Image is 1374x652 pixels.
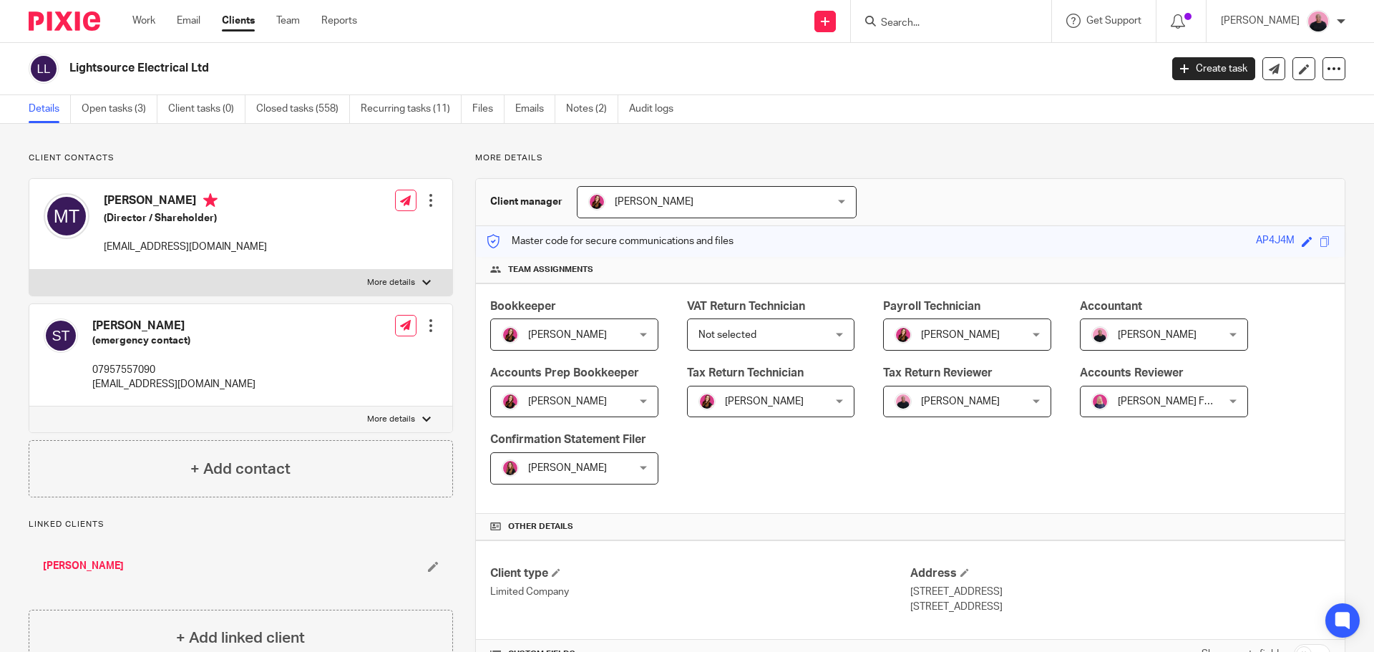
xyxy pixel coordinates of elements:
[1086,16,1141,26] span: Get Support
[44,193,89,239] img: svg%3E
[880,17,1008,30] input: Search
[361,95,462,123] a: Recurring tasks (11)
[475,152,1345,164] p: More details
[1307,10,1330,33] img: Bio%20-%20Kemi%20.png
[698,393,716,410] img: 21.png
[1172,57,1255,80] a: Create task
[910,600,1330,614] p: [STREET_ADDRESS]
[725,396,804,407] span: [PERSON_NAME]
[1091,393,1109,410] img: Cheryl%20Sharp%20FCCA.png
[276,14,300,28] a: Team
[502,393,519,410] img: 21.png
[44,318,78,353] img: svg%3E
[490,434,646,445] span: Confirmation Statement Filer
[43,559,124,573] a: [PERSON_NAME]
[168,95,245,123] a: Client tasks (0)
[490,367,639,379] span: Accounts Prep Bookkeeper
[29,152,453,164] p: Client contacts
[472,95,505,123] a: Files
[921,330,1000,340] span: [PERSON_NAME]
[502,326,519,344] img: 21.png
[92,377,255,391] p: [EMAIL_ADDRESS][DOMAIN_NAME]
[82,95,157,123] a: Open tasks (3)
[883,301,980,312] span: Payroll Technician
[910,566,1330,581] h4: Address
[1256,233,1295,250] div: AP4J4M
[92,363,255,377] p: 07957557090
[203,193,218,208] i: Primary
[29,11,100,31] img: Pixie
[29,95,71,123] a: Details
[132,14,155,28] a: Work
[698,330,756,340] span: Not selected
[566,95,618,123] a: Notes (2)
[588,193,605,210] img: 21.png
[1221,14,1300,28] p: [PERSON_NAME]
[367,277,415,288] p: More details
[190,458,291,480] h4: + Add contact
[1091,326,1109,344] img: Bio%20-%20Kemi%20.png
[1080,367,1184,379] span: Accounts Reviewer
[256,95,350,123] a: Closed tasks (558)
[687,301,805,312] span: VAT Return Technician
[1118,330,1197,340] span: [PERSON_NAME]
[92,318,255,334] h4: [PERSON_NAME]
[177,14,200,28] a: Email
[490,301,556,312] span: Bookkeeper
[883,367,993,379] span: Tax Return Reviewer
[1118,396,1225,407] span: [PERSON_NAME] FCCA
[490,195,562,209] h3: Client manager
[29,519,453,530] p: Linked clients
[490,566,910,581] h4: Client type
[687,367,804,379] span: Tax Return Technician
[321,14,357,28] a: Reports
[1080,301,1142,312] span: Accountant
[895,326,912,344] img: 21.png
[528,463,607,473] span: [PERSON_NAME]
[222,14,255,28] a: Clients
[528,330,607,340] span: [PERSON_NAME]
[29,54,59,84] img: svg%3E
[69,61,935,76] h2: Lightsource Electrical Ltd
[104,193,267,211] h4: [PERSON_NAME]
[490,585,910,599] p: Limited Company
[629,95,684,123] a: Audit logs
[367,414,415,425] p: More details
[528,396,607,407] span: [PERSON_NAME]
[104,211,267,225] h5: (Director / Shareholder)
[921,396,1000,407] span: [PERSON_NAME]
[910,585,1330,599] p: [STREET_ADDRESS]
[502,459,519,477] img: 17.png
[487,234,734,248] p: Master code for secure communications and files
[92,334,255,348] h5: (emergency contact)
[104,240,267,254] p: [EMAIL_ADDRESS][DOMAIN_NAME]
[615,197,693,207] span: [PERSON_NAME]
[508,264,593,276] span: Team assignments
[508,521,573,532] span: Other details
[895,393,912,410] img: Bio%20-%20Kemi%20.png
[176,627,305,649] h4: + Add linked client
[515,95,555,123] a: Emails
